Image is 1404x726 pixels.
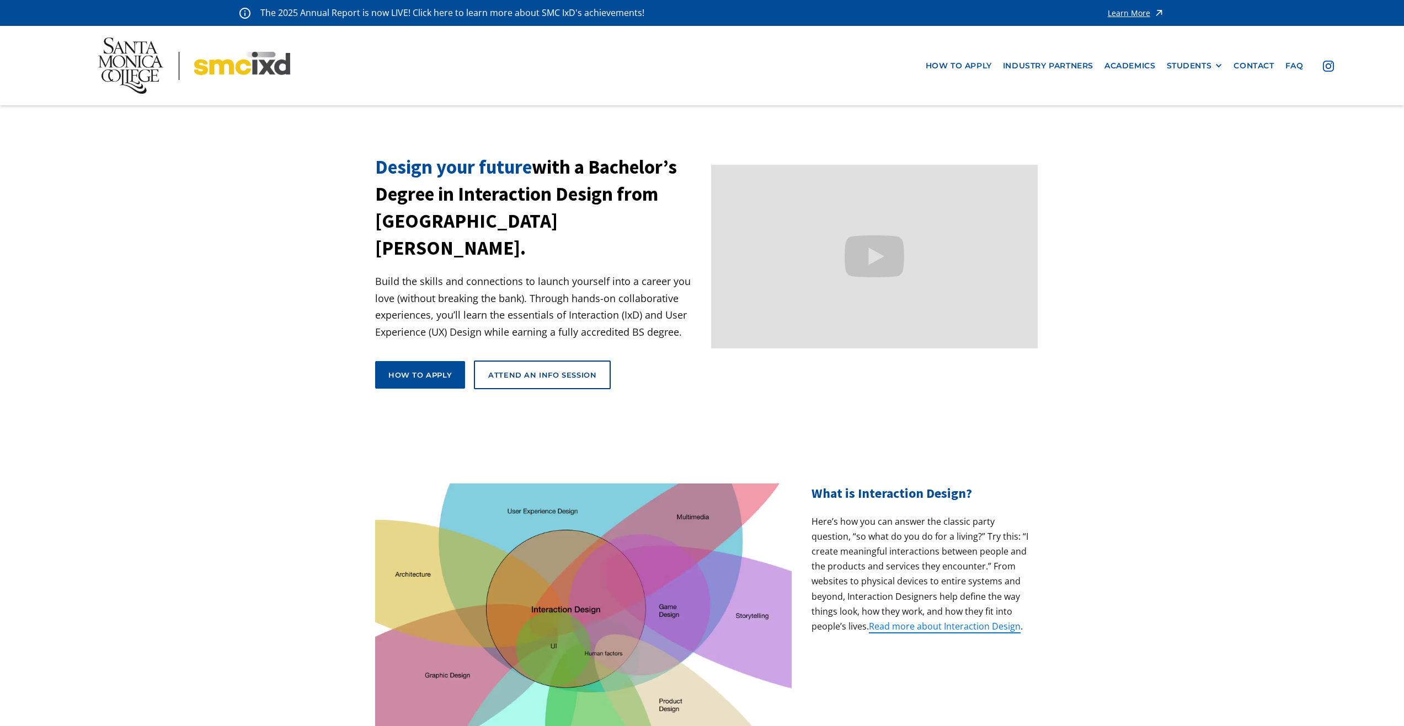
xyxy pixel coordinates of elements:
a: contact [1228,56,1279,76]
a: Learn More [1108,6,1165,20]
iframe: Design your future with a Bachelor's Degree in Interaction Design from Santa Monica College [711,165,1038,348]
img: icon - instagram [1323,61,1334,72]
a: faq [1280,56,1309,76]
p: Here’s how you can answer the classic party question, “so what do you do for a living?” Try this:... [812,514,1029,634]
a: how to apply [920,56,997,76]
span: Design your future [375,155,532,179]
div: Attend an Info Session [488,370,596,380]
div: STUDENTS [1167,61,1223,71]
h2: What is Interaction Design? [812,483,1029,503]
a: industry partners [997,56,1099,76]
p: The 2025 Annual Report is now LIVE! Click here to learn more about SMC IxD's achievements! [260,6,645,20]
a: How to apply [375,361,465,389]
h1: with a Bachelor’s Degree in Interaction Design from [GEOGRAPHIC_DATA][PERSON_NAME]. [375,154,702,262]
img: Santa Monica College - SMC IxD logo [98,37,290,94]
a: Attend an Info Session [474,361,611,389]
img: icon - information - alert [239,7,250,19]
div: How to apply [388,370,452,380]
img: icon - arrow - alert [1154,6,1165,20]
div: STUDENTS [1167,61,1212,71]
a: Academics [1099,56,1161,76]
a: Read more about Interaction Design [869,620,1021,633]
p: Build the skills and connections to launch yourself into a career you love (without breaking the ... [375,273,702,340]
div: Learn More [1108,9,1150,17]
